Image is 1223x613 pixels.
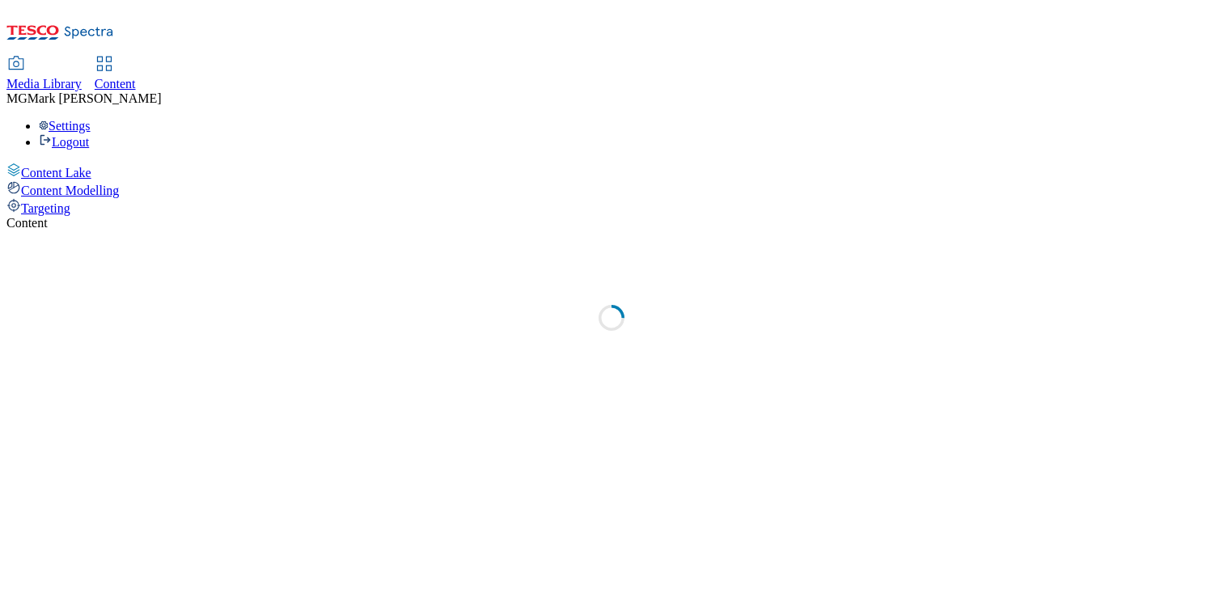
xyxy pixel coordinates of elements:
[39,119,91,133] a: Settings
[95,77,136,91] span: Content
[21,201,70,215] span: Targeting
[21,166,91,180] span: Content Lake
[39,135,89,149] a: Logout
[6,91,28,105] span: MG
[6,216,1217,230] div: Content
[6,180,1217,198] a: Content Modelling
[6,163,1217,180] a: Content Lake
[28,91,162,105] span: Mark [PERSON_NAME]
[21,184,119,197] span: Content Modelling
[6,198,1217,216] a: Targeting
[6,77,82,91] span: Media Library
[95,57,136,91] a: Content
[6,57,82,91] a: Media Library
